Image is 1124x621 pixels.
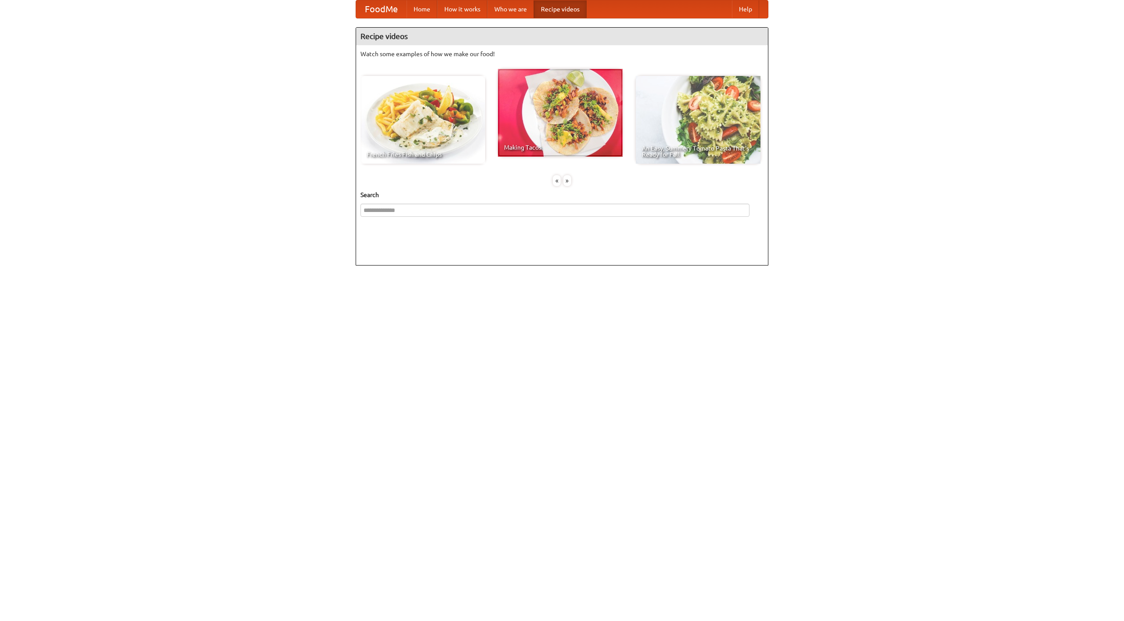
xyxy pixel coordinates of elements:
[367,151,479,158] span: French Fries Fish and Chips
[732,0,759,18] a: Help
[356,0,407,18] a: FoodMe
[642,145,754,158] span: An Easy, Summery Tomato Pasta That's Ready for Fall
[498,69,623,157] a: Making Tacos
[360,50,764,58] p: Watch some examples of how we make our food!
[563,175,571,186] div: »
[437,0,487,18] a: How it works
[553,175,561,186] div: «
[487,0,534,18] a: Who we are
[360,76,485,164] a: French Fries Fish and Chips
[407,0,437,18] a: Home
[534,0,587,18] a: Recipe videos
[360,190,764,199] h5: Search
[636,76,760,164] a: An Easy, Summery Tomato Pasta That's Ready for Fall
[504,144,616,151] span: Making Tacos
[356,28,768,45] h4: Recipe videos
